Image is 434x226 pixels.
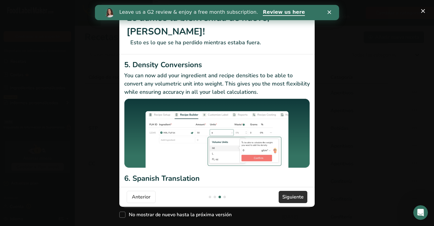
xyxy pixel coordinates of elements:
div: Cerrar [233,5,239,9]
h1: Le damos la bienvenida de nuevo, [PERSON_NAME]! [127,11,307,38]
button: Anterior [127,191,156,203]
h2: 6. Spanish Translation [124,173,310,184]
iframe: Intercom live chat [413,205,428,220]
iframe: Intercom live chat banner [95,5,339,20]
img: Density Conversions [124,99,310,171]
span: Siguiente [282,193,304,201]
p: You can now add your ingredient and recipe densities to be able to convert any volumetric unit in... [124,71,310,96]
button: Siguiente [279,191,307,203]
span: Anterior [132,193,150,201]
p: Esto es lo que se ha perdido mientras estaba fuera. [127,38,307,47]
span: No mostrar de nuevo hasta la próxima versión [125,212,232,218]
h2: 5. Density Conversions [124,59,310,70]
p: FoodLabelMaker is now available in Spanish. Click on the language dropdown in the sidebar to swit... [124,185,310,202]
